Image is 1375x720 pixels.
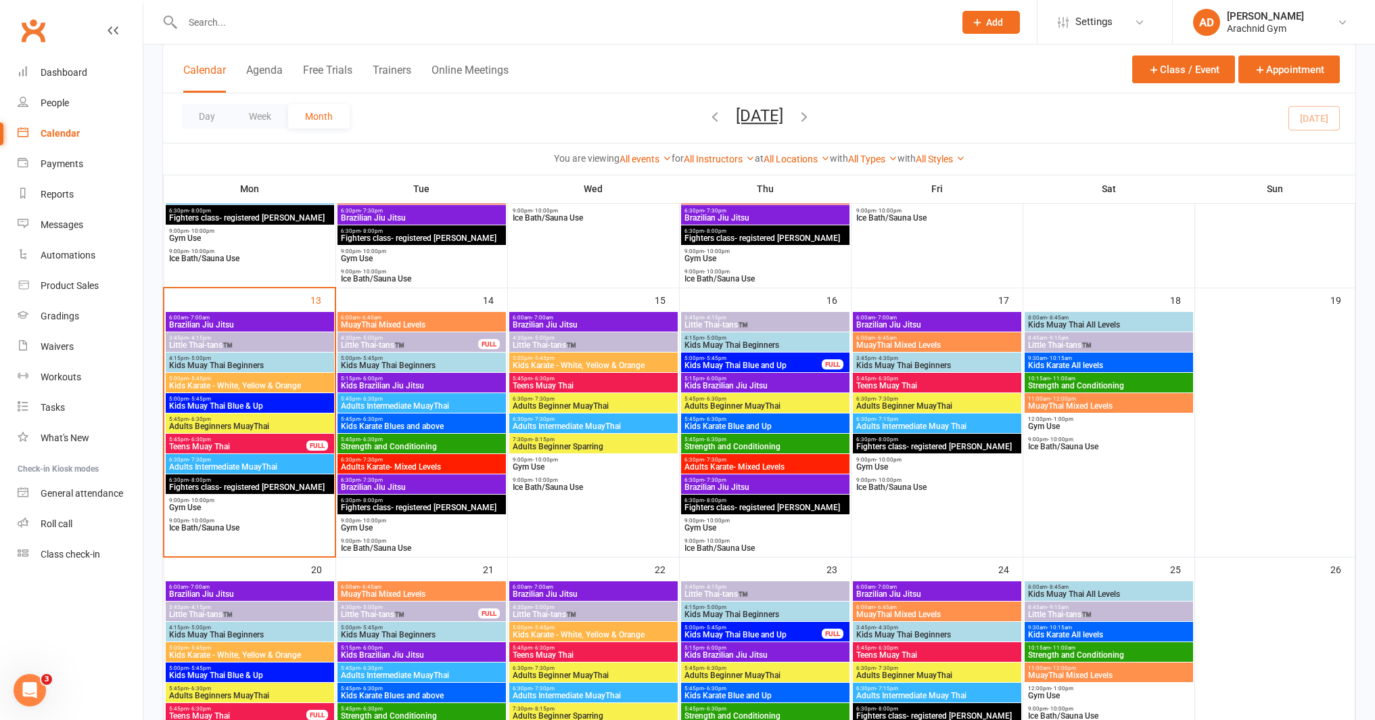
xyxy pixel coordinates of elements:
span: - 6:30pm [189,436,211,443]
div: 18 [1170,288,1194,311]
span: - 9:15am [1047,335,1069,341]
span: - 7:00am [188,315,210,321]
a: Calendar [18,118,143,149]
span: 9:00pm [856,457,1019,463]
span: 5:45pm [340,396,503,402]
span: - 12:00pm [1050,396,1076,402]
span: 6:30pm [512,396,675,402]
span: Adults Beginners MuayThai [168,422,331,430]
span: Brazilian Jiu Jitsu [684,483,847,491]
th: Fri [851,175,1023,203]
span: Strength and Conditioning [684,443,847,451]
span: 9:00pm [684,538,847,544]
span: Strength and Conditioning [1027,382,1190,390]
span: 8:00am [1027,315,1190,321]
span: Fighters class- registered [PERSON_NAME] [684,503,847,512]
span: Little Thai-tans™️ [168,341,331,349]
div: FULL [822,359,843,369]
span: - 10:00pm [189,248,214,254]
span: Little Thai-tans™️ [1027,341,1190,349]
div: What's New [41,432,89,443]
div: FULL [478,339,500,349]
a: Class kiosk mode [18,539,143,570]
span: - 10:00pm [704,538,730,544]
th: Mon [164,175,335,203]
strong: with [830,153,848,164]
a: Reports [18,179,143,210]
span: Gym Use [340,254,503,263]
span: - 5:45pm [360,355,383,361]
span: Kids Muay Thai Blue and Up [684,361,822,369]
span: - 10:00pm [532,477,558,483]
div: People [41,97,69,108]
a: All Locations [764,154,830,164]
span: 5:15pm [340,376,503,382]
span: Ice Bath/Sauna Use [340,275,503,283]
div: Reports [41,189,74,200]
a: Dashboard [18,58,143,88]
span: 4:30pm [512,335,675,341]
span: 7:30pm [512,436,675,443]
span: Adults Beginner MuayThai [856,402,1019,410]
span: 6:00am [340,315,503,321]
div: Workouts [41,372,81,382]
span: 5:45pm [168,416,331,422]
span: - 6:30pm [876,376,898,382]
button: Calendar [183,64,226,93]
button: Trainers [373,64,411,93]
span: - 7:30pm [704,208,726,214]
span: Ice Bath/Sauna Use [684,275,847,283]
div: Roll call [41,518,72,529]
a: All Instructors [684,154,755,164]
span: - 7:30pm [360,208,383,214]
span: Kids Karate Blue and Up [684,422,847,430]
span: - 10:00pm [704,248,730,254]
span: Teens Muay Thai [512,382,675,390]
span: Adults Karate- Mixed Levels [340,463,503,471]
div: Class check-in [41,549,100,560]
span: Kids Muay Thai All Levels [1027,321,1190,329]
span: 9:00pm [512,477,675,483]
span: 6:30pm [340,208,503,214]
button: Week [232,104,288,129]
span: Fighters class- registered [PERSON_NAME] [340,503,503,512]
span: 5:15pm [684,376,847,382]
span: 5:00pm [684,355,822,361]
span: - 6:45am [875,335,897,341]
span: 5:45pm [512,376,675,382]
span: Ice Bath/Sauna Use [340,544,503,552]
span: 9:30am [1027,355,1190,361]
span: Teens Muay Thai [168,443,307,451]
span: - 8:00pm [189,477,211,483]
div: 14 [483,288,507,311]
div: FULL [306,441,328,451]
span: - 8:00pm [704,497,726,503]
th: Sun [1194,175,1355,203]
a: People [18,88,143,118]
span: 6:00am [856,315,1019,321]
span: Kids Karate All levels [1027,361,1190,369]
span: 9:00pm [168,248,331,254]
a: All Types [848,154,898,164]
span: 6:30pm [684,477,847,483]
span: 9:00pm [856,477,1019,483]
span: Gym Use [684,524,847,532]
span: Brazilian Jiu Jitsu [340,483,503,491]
span: - 5:00pm [704,335,726,341]
strong: with [898,153,916,164]
span: - 10:00pm [360,518,386,524]
a: General attendance kiosk mode [18,478,143,509]
span: - 6:30pm [360,436,383,443]
span: - 8:00pm [360,228,383,234]
span: 9:00pm [684,248,847,254]
a: Gradings [18,301,143,332]
button: Online Meetings [432,64,509,93]
span: - 10:00pm [189,497,214,503]
span: 6:30pm [168,477,331,483]
span: 6:00am [856,335,1019,341]
span: Gym Use [684,254,847,263]
button: Appointment [1238,55,1340,83]
span: Adults Beginner MuayThai [684,402,847,410]
div: Gradings [41,311,79,321]
span: 5:00pm [512,355,675,361]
